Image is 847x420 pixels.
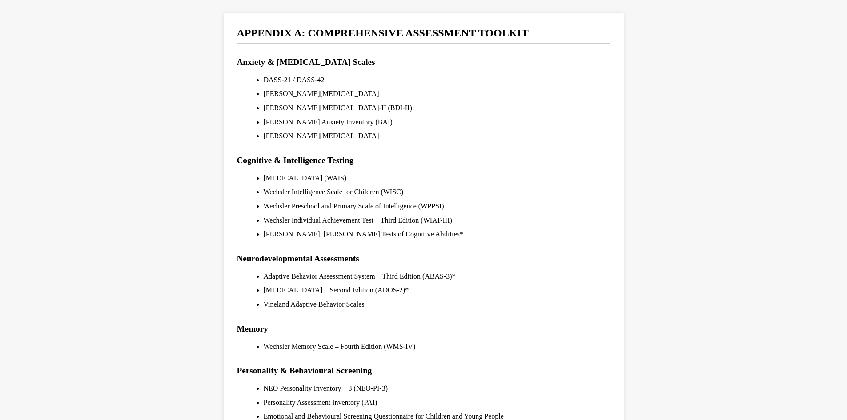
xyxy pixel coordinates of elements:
[264,271,610,282] li: Adaptive Behavior Assessment System – Third Edition (ABAS-3)*
[264,284,610,296] li: [MEDICAL_DATA] – Second Edition (ADOS-2)*
[237,57,610,67] h3: Anxiety & [MEDICAL_DATA] Scales
[237,324,610,334] h3: Memory
[237,155,610,165] h3: Cognitive & Intelligence Testing
[264,341,610,352] li: Wechsler Memory Scale – Fourth Edition (WMS-IV)
[264,88,610,100] li: [PERSON_NAME][MEDICAL_DATA]
[237,27,610,44] h2: APPENDIX A: COMPREHENSIVE ASSESSMENT TOOLKIT
[264,186,610,198] li: Wechsler Intelligence Scale for Children (WISC)
[264,130,610,142] li: [PERSON_NAME][MEDICAL_DATA]
[264,228,610,240] li: [PERSON_NAME]–[PERSON_NAME] Tests of Cognitive Abilities*
[264,299,610,310] li: Vineland Adaptive Behavior Scales
[237,253,610,264] h3: Neurodevelopmental Assessments
[264,200,610,212] li: Wechsler Preschool and Primary Scale of Intelligence (WPPSI)
[264,215,610,226] li: Wechsler Individual Achievement Test – Third Edition (WIAT-III)
[264,74,610,86] li: DASS-21 / DASS-42
[264,102,610,114] li: [PERSON_NAME][MEDICAL_DATA]-II (BDI-II)
[264,172,610,184] li: [MEDICAL_DATA] (WAIS)
[264,116,610,128] li: [PERSON_NAME] Anxiety Inventory (BAI)
[264,397,610,408] li: Personality Assessment Inventory (PAI)
[264,383,610,394] li: NEO Personality Inventory – 3 (NEO-PI-3)
[237,365,610,376] h3: Personality & Behavioural Screening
